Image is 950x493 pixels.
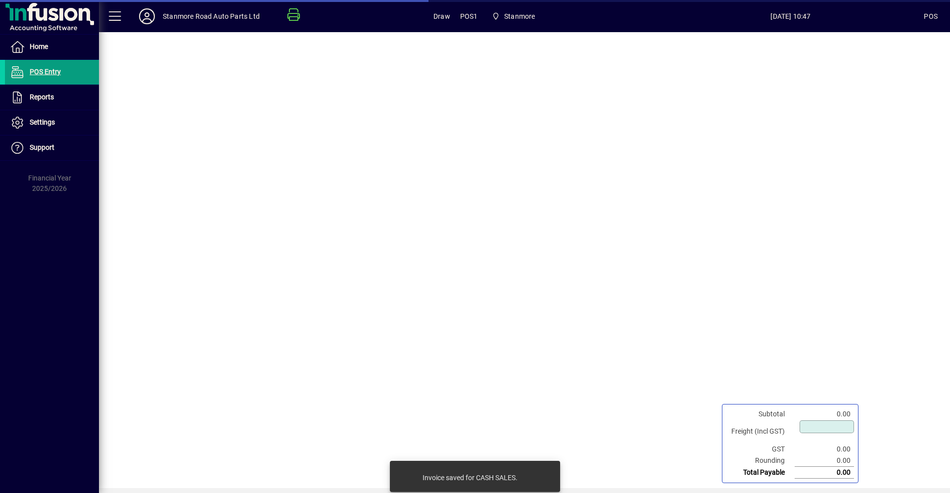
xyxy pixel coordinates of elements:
a: Settings [5,110,99,135]
span: Home [30,43,48,50]
span: Stanmore [504,8,535,24]
span: Stanmore [488,7,539,25]
span: POS Entry [30,68,61,76]
td: 0.00 [795,455,854,467]
td: 0.00 [795,444,854,455]
a: Home [5,35,99,59]
span: [DATE] 10:47 [657,8,924,24]
button: Profile [131,7,163,25]
span: Support [30,143,54,151]
a: Support [5,135,99,160]
a: Reports [5,85,99,110]
td: Rounding [726,455,795,467]
td: 0.00 [795,408,854,420]
td: 0.00 [795,467,854,479]
td: Total Payable [726,467,795,479]
span: Reports [30,93,54,101]
td: Subtotal [726,408,795,420]
span: Draw [433,8,450,24]
span: Settings [30,118,55,126]
span: POS1 [460,8,478,24]
div: POS [924,8,938,24]
td: GST [726,444,795,455]
div: Stanmore Road Auto Parts Ltd [163,8,260,24]
td: Freight (Incl GST) [726,420,795,444]
div: Invoice saved for CASH SALES. [423,473,518,483]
